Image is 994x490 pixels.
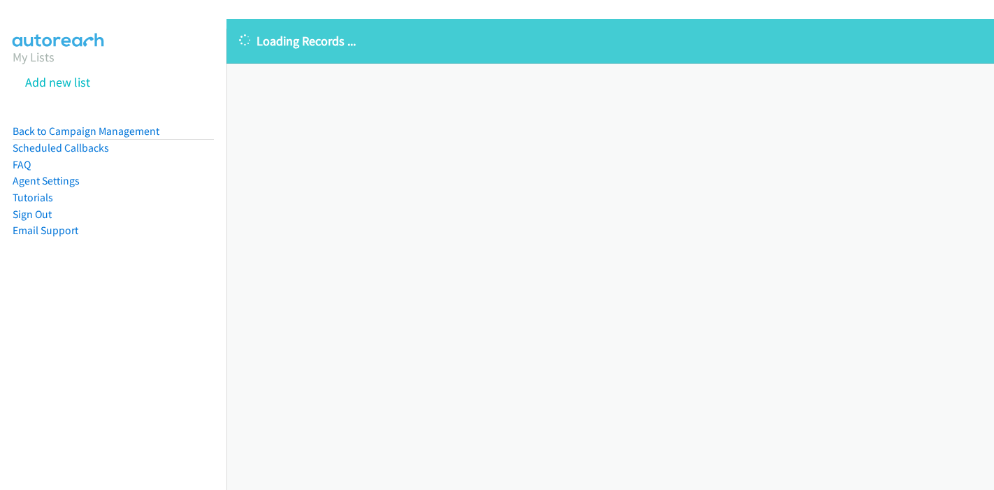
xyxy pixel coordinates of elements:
[239,31,981,50] p: Loading Records ...
[13,124,159,138] a: Back to Campaign Management
[13,191,53,204] a: Tutorials
[25,74,90,90] a: Add new list
[13,174,80,187] a: Agent Settings
[13,158,31,171] a: FAQ
[13,224,78,237] a: Email Support
[13,208,52,221] a: Sign Out
[13,141,109,154] a: Scheduled Callbacks
[13,49,55,65] a: My Lists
